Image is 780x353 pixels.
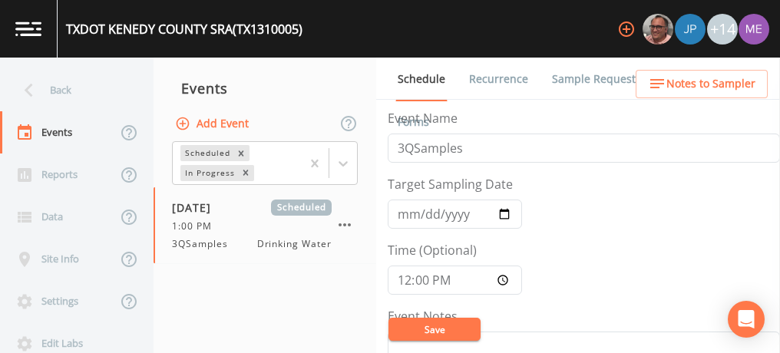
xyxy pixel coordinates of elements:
div: Events [154,69,376,107]
button: Save [388,318,481,341]
div: In Progress [180,165,237,181]
div: Mike Franklin [642,14,674,45]
div: Remove In Progress [237,165,254,181]
label: Target Sampling Date [388,175,513,193]
span: 3QSamples [172,237,237,251]
a: Forms [395,101,431,144]
button: Add Event [172,110,255,138]
div: TXDOT KENEDY COUNTY SRA (TX1310005) [66,20,302,38]
span: Drinking Water [257,237,332,251]
span: 1:00 PM [172,219,221,233]
span: Scheduled [271,200,332,216]
label: Event Name [388,109,458,127]
img: e2d790fa78825a4bb76dcb6ab311d44c [643,14,673,45]
img: logo [15,21,41,36]
a: Sample Requests [550,58,643,101]
a: Recurrence [467,58,530,101]
div: Joshua gere Paul [674,14,706,45]
label: Time (Optional) [388,241,477,259]
a: [DATE]Scheduled1:00 PM3QSamplesDrinking Water [154,187,376,264]
div: Remove Scheduled [233,145,250,161]
label: Event Notes [388,307,458,325]
div: Open Intercom Messenger [728,301,765,338]
button: Notes to Sampler [636,70,768,98]
div: +14 [707,14,738,45]
div: Scheduled [180,145,233,161]
img: d4d65db7c401dd99d63b7ad86343d265 [739,14,769,45]
span: [DATE] [172,200,222,216]
a: COC Details [663,58,728,101]
span: Notes to Sampler [666,74,755,94]
a: Schedule [395,58,448,101]
img: 41241ef155101aa6d92a04480b0d0000 [675,14,706,45]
